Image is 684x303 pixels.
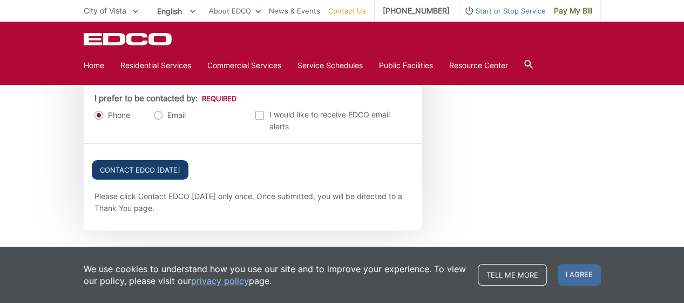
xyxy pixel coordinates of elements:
a: News & Events [269,5,320,17]
a: Home [84,60,104,71]
a: EDCD logo. Return to the homepage. [84,32,173,45]
label: I would like to receive EDCO email alerts [255,109,411,133]
span: Pay My Bill [554,5,592,17]
p: Please click Contact EDCO [DATE] only once. Once submitted, you will be directed to a Thank You p... [94,190,411,214]
a: Tell me more [478,264,547,286]
a: Contact Us [328,5,366,17]
a: Commercial Services [207,60,281,71]
span: City of Vista [84,6,126,15]
label: Email [154,110,186,121]
a: Residential Services [120,60,191,71]
p: We use cookies to understand how you use our site and to improve your experience. To view our pol... [84,263,467,287]
a: Resource Center [449,60,508,71]
a: About EDCO [209,5,261,17]
a: privacy policy [191,275,249,287]
input: Contact EDCO [DATE] [92,160,188,180]
label: Phone [94,110,130,121]
a: Public Facilities [379,60,433,71]
label: I prefer to be contacted by: [94,94,236,103]
span: English [149,2,204,20]
a: Service Schedules [297,60,363,71]
span: I agree [558,264,601,286]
